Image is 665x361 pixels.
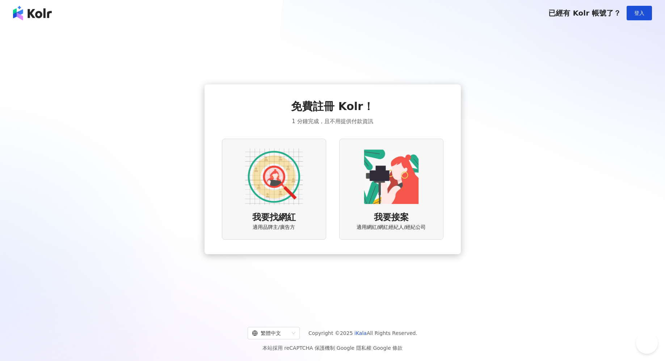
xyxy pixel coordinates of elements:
img: AD identity option [245,148,303,206]
span: 已經有 Kolr 帳號了？ [548,9,621,17]
span: | [371,345,373,351]
span: 免費註冊 Kolr！ [291,99,374,114]
span: 登入 [634,10,644,16]
span: 本站採用 reCAPTCHA 保護機制 [262,344,403,352]
span: 我要找網紅 [252,211,296,224]
img: KOL identity option [362,148,420,206]
iframe: Help Scout Beacon - Open [636,332,658,354]
div: 繁體中文 [252,327,289,339]
span: 我要接案 [374,211,409,224]
a: Google 隱私權 [337,345,371,351]
a: Google 條款 [373,345,403,351]
span: 適用品牌主/廣告方 [253,224,295,231]
img: logo [13,6,52,20]
span: Copyright © 2025 All Rights Reserved. [308,329,417,337]
span: 1 分鐘完成，且不用提供付款資訊 [292,117,373,126]
a: iKala [354,330,367,336]
button: 登入 [627,6,652,20]
span: 適用網紅/網紅經紀人/經紀公司 [357,224,426,231]
span: | [335,345,337,351]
